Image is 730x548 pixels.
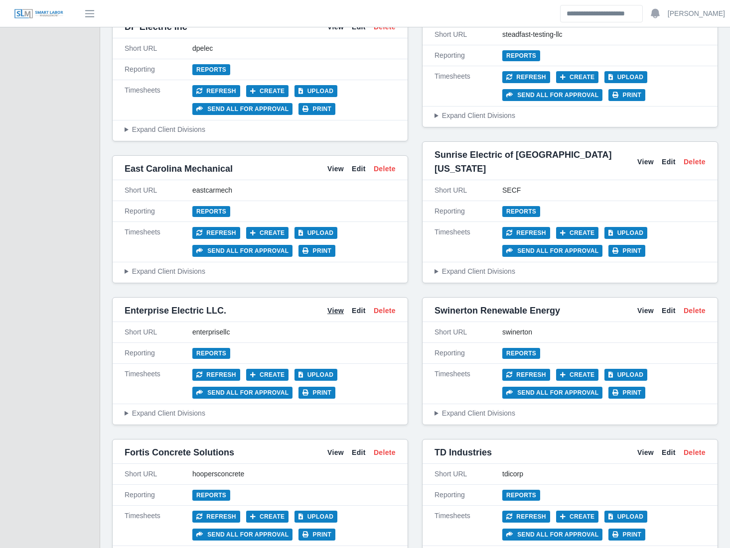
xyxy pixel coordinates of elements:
[502,469,706,479] div: tdicorp
[604,71,647,83] button: Upload
[435,266,706,277] summary: Expand Client Divisions
[125,469,192,479] div: Short URL
[502,206,540,217] a: Reports
[352,164,366,174] a: Edit
[502,245,602,257] button: Send all for approval
[125,124,396,135] summary: Expand Client Divisions
[192,64,230,75] a: Reports
[192,103,292,115] button: Send all for approval
[604,511,647,523] button: Upload
[608,245,645,257] button: Print
[502,89,602,101] button: Send all for approval
[246,369,289,381] button: Create
[608,89,645,101] button: Print
[604,369,647,381] button: Upload
[192,85,240,97] button: Refresh
[435,304,560,318] span: Swinerton Renewable Energy
[637,447,654,458] a: View
[435,469,502,479] div: Short URL
[192,387,292,399] button: Send all for approval
[327,164,344,174] a: View
[435,511,502,541] div: Timesheets
[435,445,492,459] span: TD Industries
[125,327,192,337] div: Short URL
[556,227,599,239] button: Create
[192,469,396,479] div: hoopersconcrete
[556,71,599,83] button: Create
[125,162,233,176] span: East Carolina Mechanical
[192,490,230,501] a: Reports
[192,369,240,381] button: Refresh
[604,227,647,239] button: Upload
[294,85,337,97] button: Upload
[14,8,64,19] img: SLM Logo
[684,306,706,316] a: Delete
[502,185,706,196] div: SECF
[502,50,540,61] a: Reports
[502,369,550,381] button: Refresh
[298,529,335,541] button: Print
[125,511,192,541] div: Timesheets
[192,327,396,337] div: enterprisellc
[662,447,676,458] a: Edit
[435,490,502,500] div: Reporting
[125,369,192,399] div: Timesheets
[192,43,396,54] div: dpelec
[560,5,643,22] input: Search
[192,348,230,359] a: Reports
[435,71,502,101] div: Timesheets
[435,110,706,121] summary: Expand Client Divisions
[374,164,396,174] a: Delete
[192,227,240,239] button: Refresh
[125,85,192,115] div: Timesheets
[246,85,289,97] button: Create
[246,227,289,239] button: Create
[125,206,192,217] div: Reporting
[294,369,337,381] button: Upload
[435,408,706,419] summary: Expand Client Divisions
[435,369,502,399] div: Timesheets
[637,306,654,316] a: View
[502,227,550,239] button: Refresh
[435,148,637,176] span: Sunrise Electric of [GEOGRAPHIC_DATA][US_STATE]
[502,387,602,399] button: Send all for approval
[125,304,226,318] span: Enterprise Electric LLC.
[327,306,344,316] a: View
[125,266,396,277] summary: Expand Client Divisions
[502,29,706,40] div: steadfast-testing-llc
[352,447,366,458] a: Edit
[374,306,396,316] a: Delete
[684,447,706,458] a: Delete
[294,511,337,523] button: Upload
[556,369,599,381] button: Create
[125,490,192,500] div: Reporting
[608,529,645,541] button: Print
[556,511,599,523] button: Create
[192,511,240,523] button: Refresh
[435,206,502,217] div: Reporting
[684,157,706,167] a: Delete
[125,445,234,459] span: Fortis Concrete Solutions
[298,103,335,115] button: Print
[125,43,192,54] div: Short URL
[125,408,396,419] summary: Expand Client Divisions
[294,227,337,239] button: Upload
[435,29,502,40] div: Short URL
[374,447,396,458] a: Delete
[192,206,230,217] a: Reports
[637,157,654,167] a: View
[435,327,502,337] div: Short URL
[298,387,335,399] button: Print
[192,529,292,541] button: Send all for approval
[435,348,502,358] div: Reporting
[608,387,645,399] button: Print
[435,185,502,196] div: Short URL
[668,8,725,19] a: [PERSON_NAME]
[502,529,602,541] button: Send all for approval
[662,157,676,167] a: Edit
[662,306,676,316] a: Edit
[327,447,344,458] a: View
[502,511,550,523] button: Refresh
[192,245,292,257] button: Send all for approval
[502,327,706,337] div: swinerton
